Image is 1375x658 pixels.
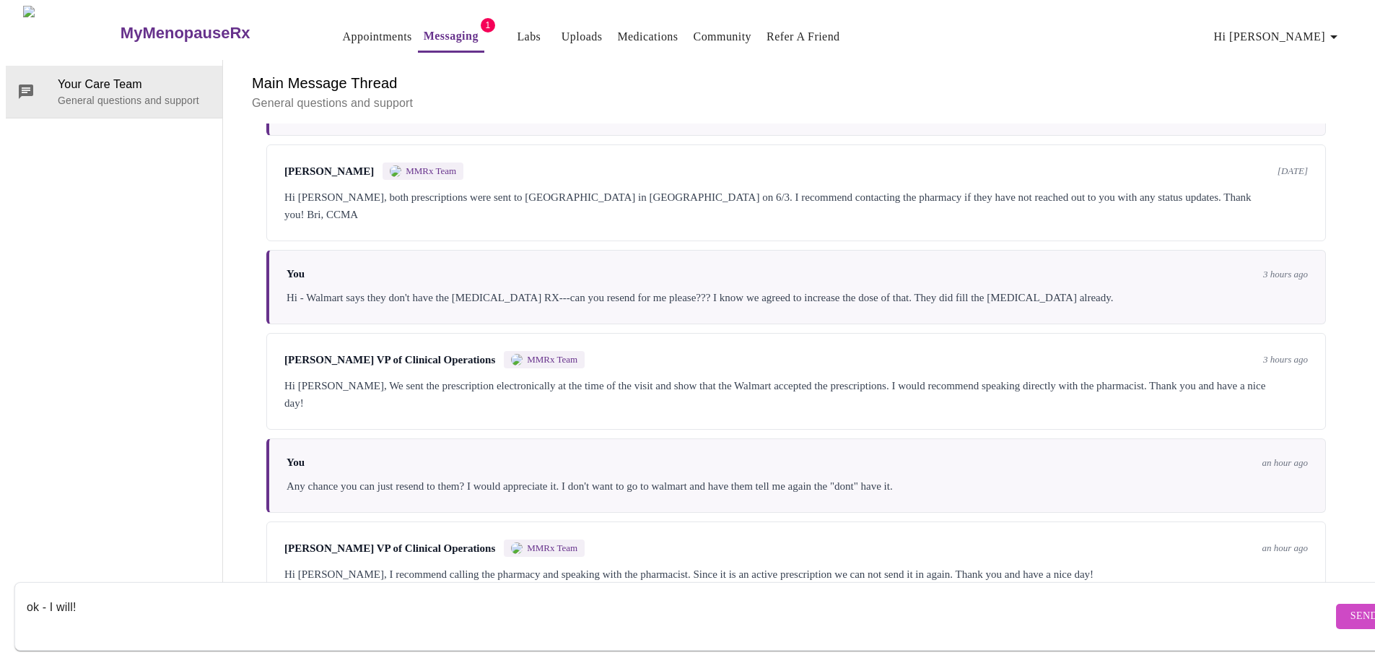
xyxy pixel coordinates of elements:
[767,27,840,47] a: Refer a Friend
[287,456,305,469] span: You
[337,22,418,51] button: Appointments
[688,22,758,51] button: Community
[1278,165,1308,177] span: [DATE]
[23,6,118,60] img: MyMenopauseRx Logo
[1208,22,1348,51] button: Hi [PERSON_NAME]
[694,27,752,47] a: Community
[121,24,250,43] h3: MyMenopauseRx
[252,95,1340,112] p: General questions and support
[287,268,305,280] span: You
[511,354,523,365] img: MMRX
[418,22,484,53] button: Messaging
[556,22,608,51] button: Uploads
[284,165,374,178] span: [PERSON_NAME]
[406,165,456,177] span: MMRx Team
[1263,354,1308,365] span: 3 hours ago
[58,76,211,93] span: Your Care Team
[284,189,1308,223] div: Hi [PERSON_NAME], both prescriptions were sent to [GEOGRAPHIC_DATA] in [GEOGRAPHIC_DATA] on 6/3. ...
[287,477,1308,495] div: Any chance you can just resend to them? I would appreciate it. I don't want to go to walmart and ...
[118,8,307,59] a: MyMenopauseRx
[27,593,1332,639] textarea: Send a message about your appointment
[343,27,412,47] a: Appointments
[611,22,684,51] button: Medications
[527,354,577,365] span: MMRx Team
[761,22,846,51] button: Refer a Friend
[390,165,401,177] img: MMRX
[287,289,1308,306] div: Hi - Walmart says they don't have the [MEDICAL_DATA] RX---can you resend for me please??? I know ...
[424,26,479,46] a: Messaging
[6,66,222,118] div: Your Care TeamGeneral questions and support
[252,72,1340,95] h6: Main Message Thread
[562,27,603,47] a: Uploads
[284,377,1308,412] div: Hi [PERSON_NAME], We sent the prescription electronically at the time of the visit and show that ...
[1262,457,1308,469] span: an hour ago
[517,27,541,47] a: Labs
[1262,542,1308,554] span: an hour ago
[1214,27,1343,47] span: Hi [PERSON_NAME]
[527,542,577,554] span: MMRx Team
[284,354,495,366] span: [PERSON_NAME] VP of Clinical Operations
[284,542,495,555] span: [PERSON_NAME] VP of Clinical Operations
[481,18,495,33] span: 1
[1263,269,1308,280] span: 3 hours ago
[511,542,523,554] img: MMRX
[617,27,678,47] a: Medications
[284,566,1308,583] div: Hi [PERSON_NAME], I recommend calling the pharmacy and speaking with the pharmacist. Since it is ...
[58,93,211,108] p: General questions and support
[506,22,552,51] button: Labs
